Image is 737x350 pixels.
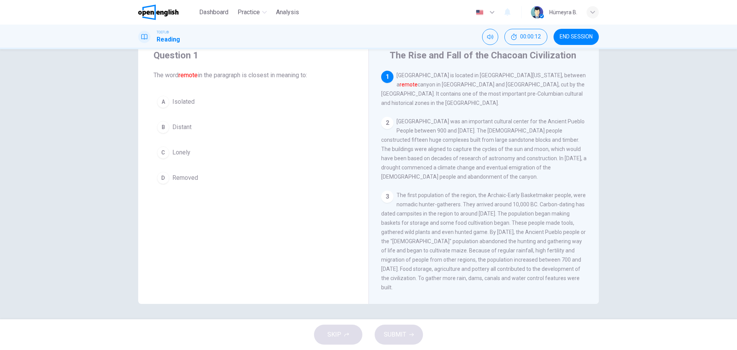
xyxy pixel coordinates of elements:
span: Distant [172,123,192,132]
img: OpenEnglish logo [138,5,178,20]
h4: Question 1 [154,49,353,61]
img: en [475,10,484,15]
button: CLonely [154,143,353,162]
img: Profile picture [531,6,543,18]
span: Dashboard [199,8,228,17]
div: C [157,146,169,159]
div: Hümeyra B. [549,8,577,17]
span: Removed [172,173,198,182]
span: 00:00:12 [520,34,541,40]
button: Practice [235,5,270,19]
div: B [157,121,169,133]
span: Analysis [276,8,299,17]
button: Dashboard [196,5,231,19]
span: [GEOGRAPHIC_DATA] was an important cultural center for the Ancient Pueblo People between 900 and ... [381,118,587,180]
h1: Reading [157,35,180,44]
div: 2 [381,117,393,129]
span: TOEFL® [157,30,169,35]
span: Practice [238,8,260,17]
a: OpenEnglish logo [138,5,196,20]
span: The first population of the region, the Archaic-Early Basketmaker people, were nomadic hunter-gat... [381,192,586,290]
div: A [157,96,169,108]
button: BDistant [154,118,353,137]
div: Hide [504,29,547,45]
button: AIsolated [154,92,353,111]
div: 1 [381,71,393,83]
button: END SESSION [554,29,599,45]
h4: The Rise and Fall of the Chacoan Civilization [390,49,576,61]
font: remote [400,81,418,88]
span: Lonely [172,148,190,157]
button: DRemoved [154,168,353,187]
span: The word in the paragraph is closest in meaning to: [154,71,353,80]
span: [GEOGRAPHIC_DATA] is located in [GEOGRAPHIC_DATA][US_STATE], between a canyon in [GEOGRAPHIC_DATA... [381,72,586,106]
div: D [157,172,169,184]
span: END SESSION [560,34,593,40]
button: 00:00:12 [504,29,547,45]
div: 3 [381,191,393,203]
button: Analysis [273,5,302,19]
div: Mute [482,29,498,45]
font: remote [178,71,198,79]
span: Isolated [172,97,195,106]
